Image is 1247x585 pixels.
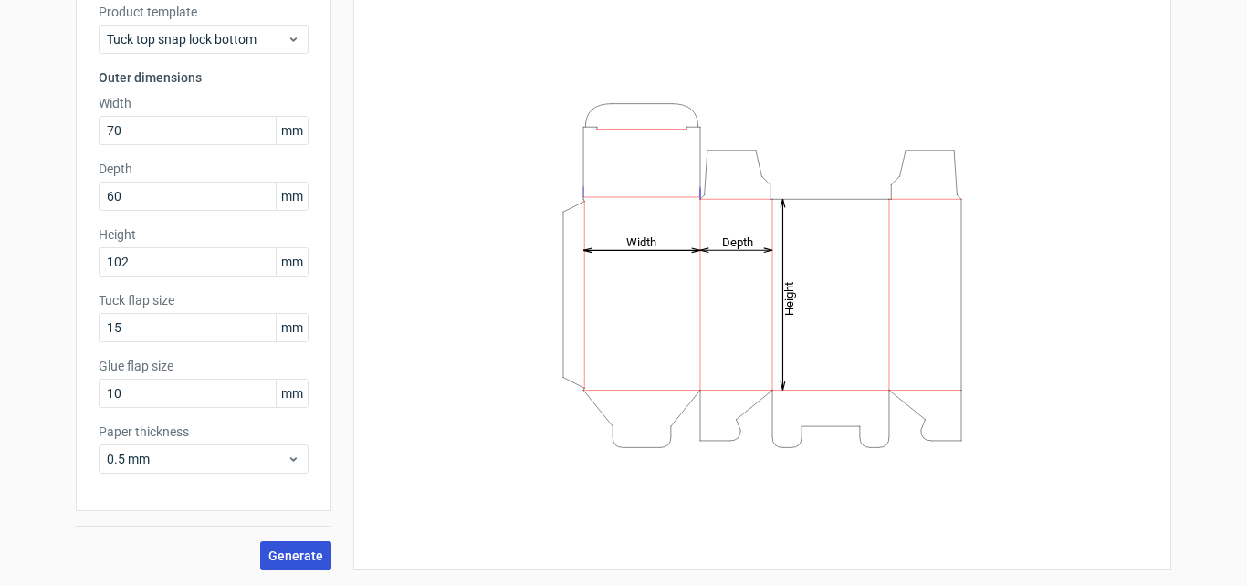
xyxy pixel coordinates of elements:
[626,235,656,248] tspan: Width
[722,235,753,248] tspan: Depth
[99,3,309,21] label: Product template
[107,450,287,468] span: 0.5 mm
[276,314,308,341] span: mm
[99,94,309,112] label: Width
[99,225,309,244] label: Height
[99,291,309,309] label: Tuck flap size
[99,160,309,178] label: Depth
[276,380,308,407] span: mm
[107,30,287,48] span: Tuck top snap lock bottom
[260,541,331,570] button: Generate
[276,248,308,276] span: mm
[99,68,309,87] h3: Outer dimensions
[782,281,796,315] tspan: Height
[99,357,309,375] label: Glue flap size
[276,183,308,210] span: mm
[276,117,308,144] span: mm
[268,549,323,562] span: Generate
[99,423,309,441] label: Paper thickness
